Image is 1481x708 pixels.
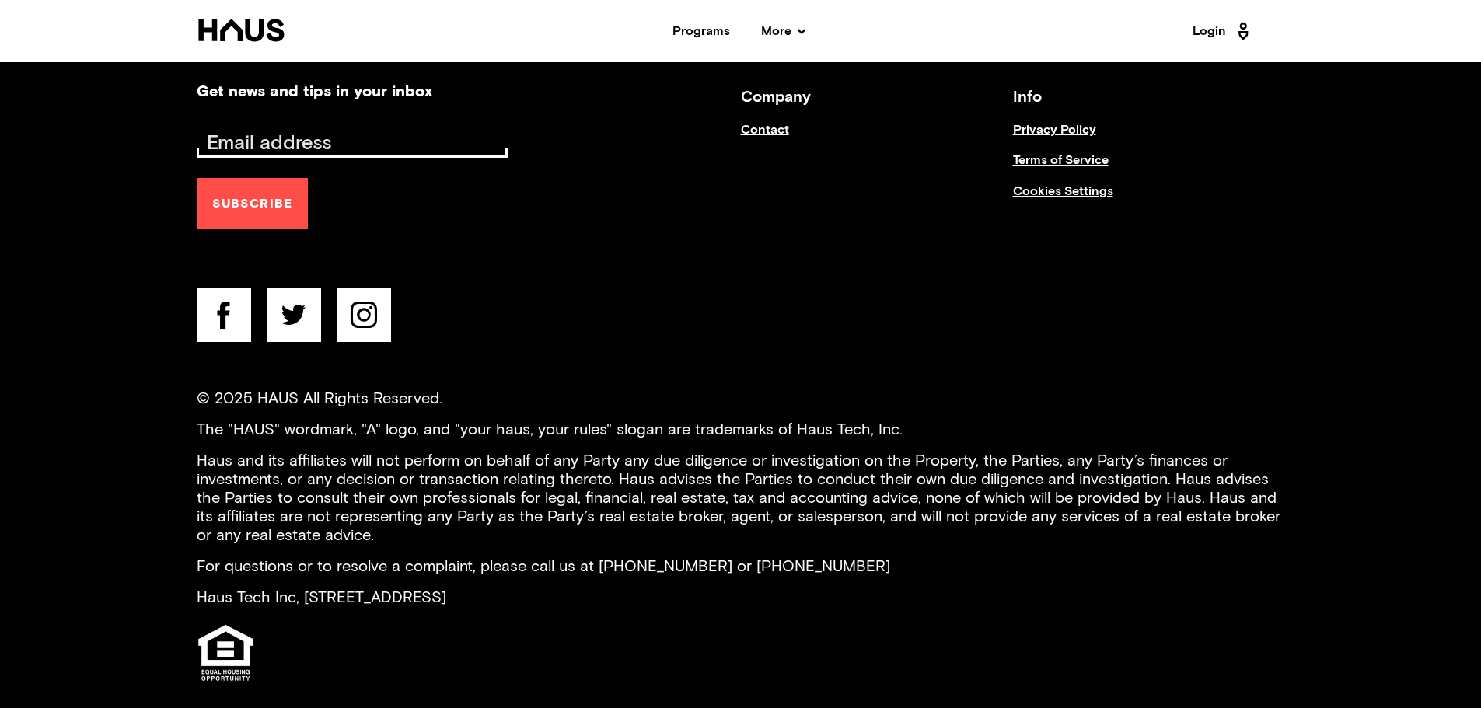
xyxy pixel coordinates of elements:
a: Contact [741,123,1013,153]
p: The "HAUS" wordmark, "A" logo, and "your haus, your rules" slogan are trademarks of Haus Tech, Inc. [197,420,1285,439]
p: Haus and its affiliates will not perform on behalf of any Party any due diligence or investigatio... [197,452,1285,545]
a: facebook [197,288,251,351]
a: Terms of Service [1013,153,1285,183]
span: More [761,25,805,37]
button: Subscribe [197,178,309,229]
a: twitter [267,288,321,351]
a: Login [1193,19,1253,44]
p: Haus Tech Inc, [STREET_ADDRESS] [197,588,1285,607]
h2: Get news and tips in your inbox [197,84,432,99]
h3: Company [741,84,1013,111]
a: Cookies Settings [1013,184,1285,214]
h3: Info [1013,84,1285,111]
a: instagram [337,288,391,351]
p: For questions or to resolve a complaint, please call us at [PHONE_NUMBER] or [PHONE_NUMBER] [197,557,1285,576]
p: © 2025 HAUS All Rights Reserved. [197,389,1285,408]
input: Email address [201,133,508,155]
a: Privacy Policy [1013,123,1285,153]
a: Programs [672,25,730,37]
img: Equal Housing Opportunity [197,623,255,685]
